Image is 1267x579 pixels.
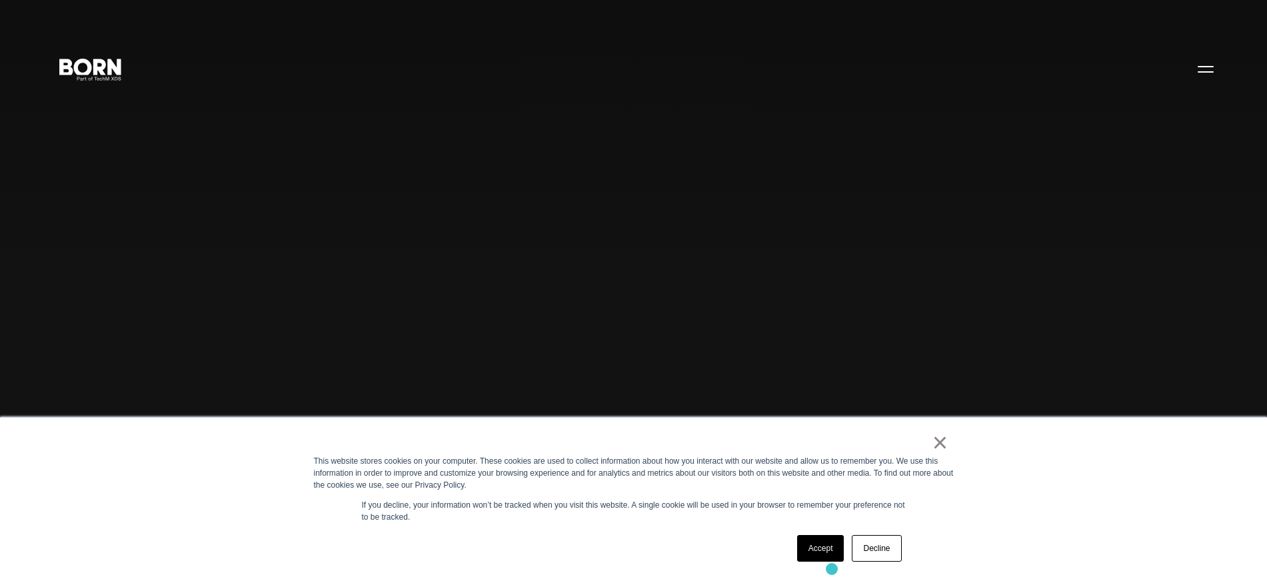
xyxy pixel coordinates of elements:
[932,436,948,448] a: ×
[314,455,954,491] div: This website stores cookies on your computer. These cookies are used to collect information about...
[362,499,906,523] p: If you decline, your information won’t be tracked when you visit this website. A single cookie wi...
[797,535,844,562] a: Accept
[852,535,901,562] a: Decline
[1190,55,1222,83] button: Open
